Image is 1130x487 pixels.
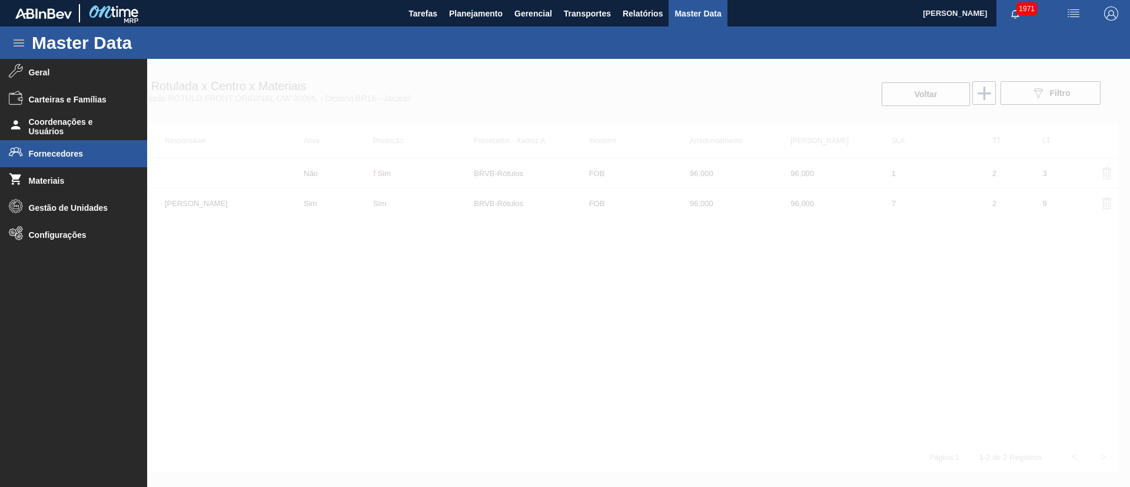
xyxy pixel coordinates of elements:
[29,203,126,213] span: Gestão de Unidades
[32,36,241,49] h1: Master Data
[29,176,126,185] span: Materiais
[15,8,72,19] img: TNhmsLtSVTkK8tSr43FrP2fwEKptu5GPRR3wAAAABJRU5ErkJggg==
[674,6,721,21] span: Master Data
[1016,2,1037,15] span: 1971
[564,6,611,21] span: Transportes
[1104,6,1118,21] img: Logout
[449,6,503,21] span: Planejamento
[408,6,437,21] span: Tarefas
[29,95,126,104] span: Carteiras e Famílias
[29,149,126,158] span: Fornecedores
[1066,6,1081,21] img: userActions
[29,117,126,136] span: Coordenações e Usuários
[514,6,552,21] span: Gerencial
[996,5,1034,22] button: Notificações
[29,230,126,240] span: Configurações
[29,68,126,77] span: Geral
[623,6,663,21] span: Relatórios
